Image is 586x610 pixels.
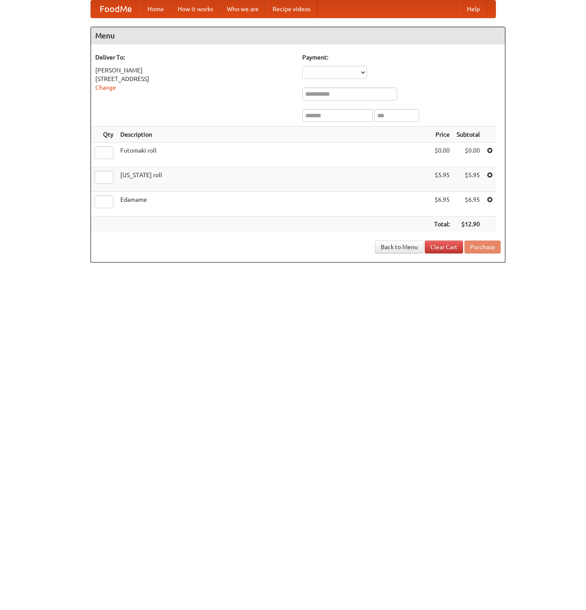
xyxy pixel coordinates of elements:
[431,192,453,216] td: $6.95
[91,27,505,44] h4: Menu
[95,66,294,75] div: [PERSON_NAME]
[95,84,116,91] a: Change
[375,241,423,253] a: Back to Menu
[141,0,171,18] a: Home
[453,216,483,232] th: $12.90
[220,0,266,18] a: Who we are
[453,167,483,192] td: $5.95
[453,143,483,167] td: $0.00
[91,0,141,18] a: FoodMe
[266,0,317,18] a: Recipe videos
[453,192,483,216] td: $6.95
[464,241,501,253] button: Purchase
[117,167,431,192] td: [US_STATE] roll
[425,241,463,253] a: Clear Cart
[95,75,294,83] div: [STREET_ADDRESS]
[91,127,117,143] th: Qty
[460,0,487,18] a: Help
[117,192,431,216] td: Edamame
[431,127,453,143] th: Price
[302,53,501,62] h5: Payment:
[117,143,431,167] td: Futomaki roll
[171,0,220,18] a: How it works
[95,53,294,62] h5: Deliver To:
[117,127,431,143] th: Description
[431,216,453,232] th: Total:
[431,167,453,192] td: $5.95
[431,143,453,167] td: $0.00
[453,127,483,143] th: Subtotal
